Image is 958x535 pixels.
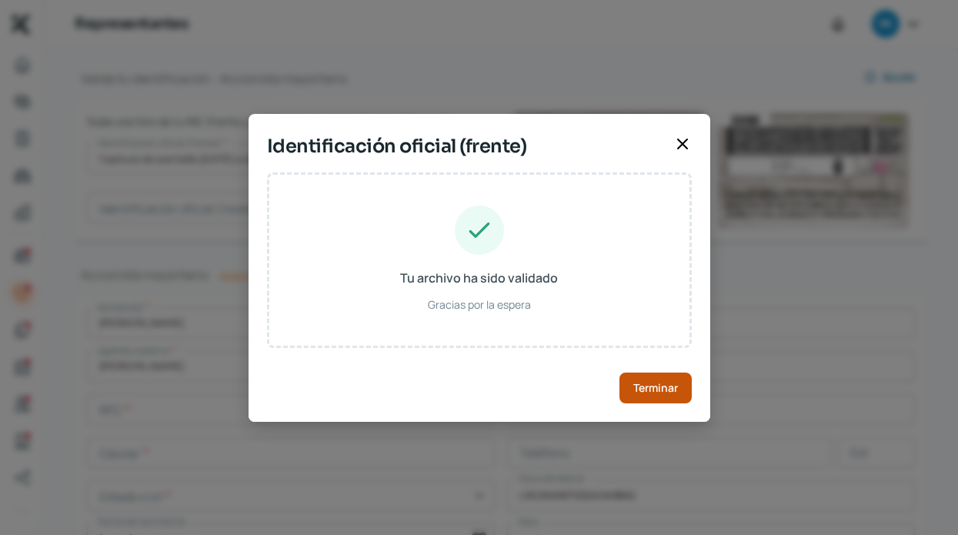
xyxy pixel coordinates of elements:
[400,267,558,289] span: Tu archivo ha sido validado
[428,295,531,314] span: Gracias por la espera
[455,206,504,255] img: Tu archivo ha sido validado
[619,373,692,403] button: Terminar
[633,383,678,393] span: Terminar
[267,132,667,160] span: Identificación oficial (frente)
